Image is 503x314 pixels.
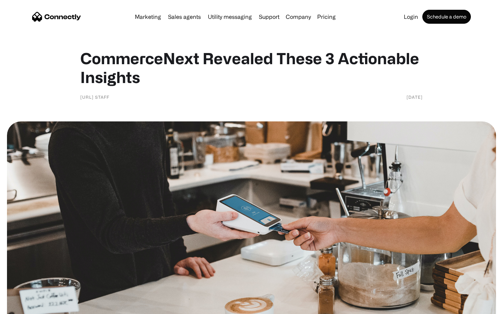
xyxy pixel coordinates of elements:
[407,94,423,100] div: [DATE]
[165,14,204,20] a: Sales agents
[314,14,338,20] a: Pricing
[80,94,109,100] div: [URL] Staff
[7,302,42,312] aside: Language selected: English
[256,14,282,20] a: Support
[422,10,471,24] a: Schedule a demo
[132,14,164,20] a: Marketing
[80,49,423,87] h1: CommerceNext Revealed These 3 Actionable Insights
[286,12,311,22] div: Company
[205,14,255,20] a: Utility messaging
[14,302,42,312] ul: Language list
[401,14,421,20] a: Login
